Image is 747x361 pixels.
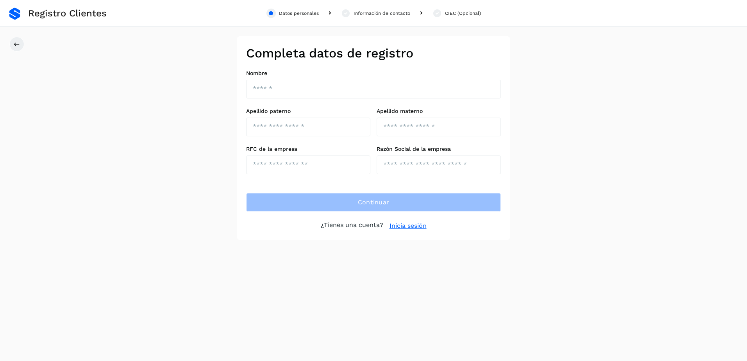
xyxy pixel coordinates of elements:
a: Inicia sesión [390,221,427,231]
span: Registro Clientes [28,8,107,19]
div: CIEC (Opcional) [445,10,481,17]
div: Información de contacto [354,10,410,17]
h2: Completa datos de registro [246,46,501,61]
p: ¿Tienes una cuenta? [321,221,383,231]
label: Nombre [246,70,501,77]
label: Apellido materno [377,108,501,114]
button: Continuar [246,193,501,212]
label: RFC de la empresa [246,146,370,152]
span: Continuar [358,198,390,207]
label: Apellido paterno [246,108,370,114]
label: Razón Social de la empresa [377,146,501,152]
div: Datos personales [279,10,319,17]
